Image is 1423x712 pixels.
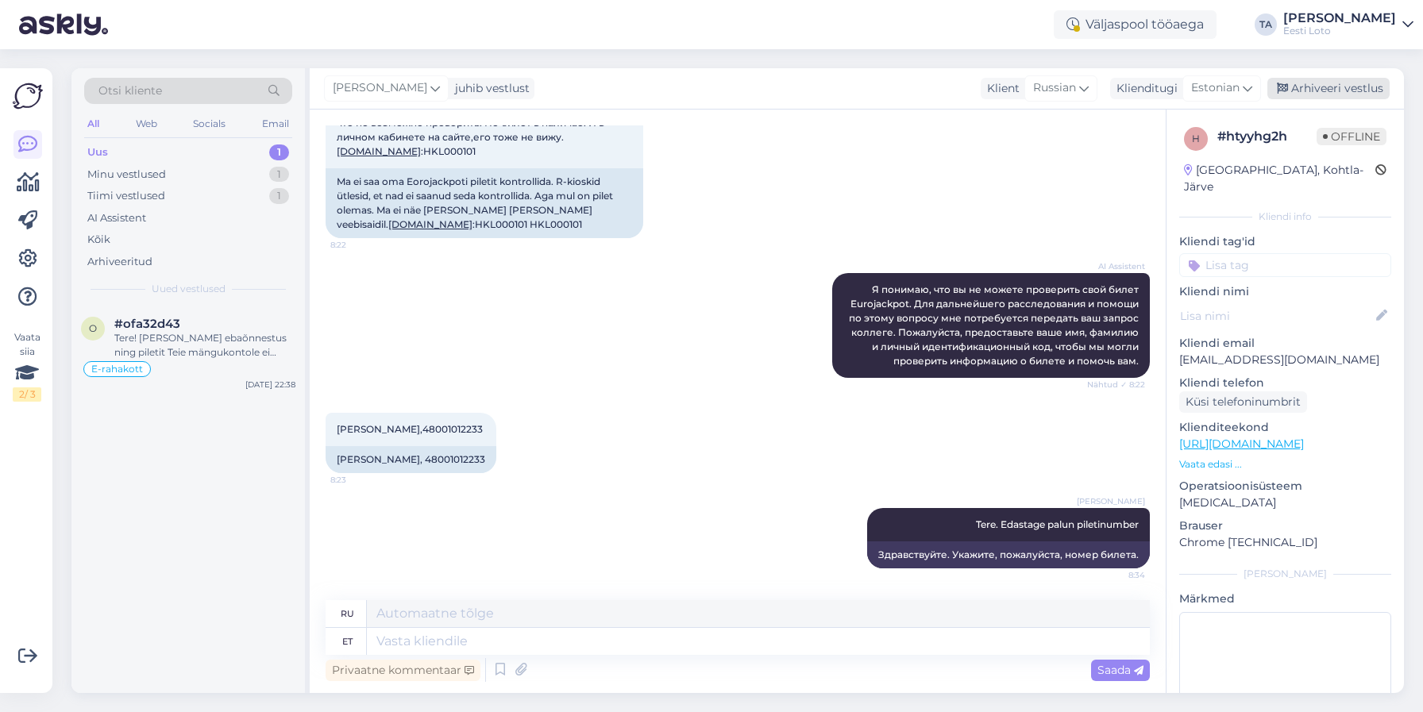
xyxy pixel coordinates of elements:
[1179,457,1391,471] p: Vaata edasi ...
[1283,25,1396,37] div: Eesti Loto
[1179,534,1391,551] p: Chrome [TECHNICAL_ID]
[1179,478,1391,495] p: Operatsioonisüsteem
[1179,567,1391,581] div: [PERSON_NAME]
[13,387,41,402] div: 2 / 3
[1217,127,1317,146] div: # htyyhg2h
[337,145,421,157] a: [DOMAIN_NAME]
[333,79,427,97] span: [PERSON_NAME]
[13,81,43,111] img: Askly Logo
[1317,128,1386,145] span: Offline
[326,446,496,473] div: [PERSON_NAME], 48001012233
[330,239,390,251] span: 8:22
[269,167,289,183] div: 1
[1097,663,1143,677] span: Saada
[1283,12,1396,25] div: [PERSON_NAME]
[1179,437,1304,451] a: [URL][DOMAIN_NAME]
[87,144,108,160] div: Uus
[1179,419,1391,436] p: Klienditeekond
[1255,13,1277,36] div: TA
[91,364,143,374] span: E-rahakott
[1179,335,1391,352] p: Kliendi email
[114,317,180,331] span: #ofa32d43
[1179,591,1391,607] p: Märkmed
[1179,518,1391,534] p: Brauser
[114,331,295,360] div: Tere! [PERSON_NAME] ebaõnnestus ning piletit Teie mängukontole ei ilmunud, palume edastada [PERSO...
[13,330,41,402] div: Vaata siia
[388,218,472,230] a: [DOMAIN_NAME]
[326,168,643,238] div: Ma ei saa oma Eorojackpoti piletit kontrollida. R-kioskid ütlesid, et nad ei saanud seda kontroll...
[1086,260,1145,272] span: AI Assistent
[1179,253,1391,277] input: Lisa tag
[1179,375,1391,391] p: Kliendi telefon
[867,541,1150,568] div: Здравствуйте. Укажите, пожалуйста, номер билета.
[269,188,289,204] div: 1
[981,80,1020,97] div: Klient
[1179,210,1391,224] div: Kliendi info
[449,80,530,97] div: juhib vestlust
[84,114,102,134] div: All
[1179,352,1391,368] p: [EMAIL_ADDRESS][DOMAIN_NAME]
[133,114,160,134] div: Web
[1179,495,1391,511] p: [MEDICAL_DATA]
[1179,233,1391,250] p: Kliendi tag'id
[849,283,1141,367] span: Я понимаю, что вы не можете проверить свой билет Eurojackpot. Для дальнейшего расследования и пом...
[1179,391,1307,413] div: Küsi telefoninumbrit
[1086,379,1145,391] span: Nähtud ✓ 8:22
[1283,12,1413,37] a: [PERSON_NAME]Eesti Loto
[98,83,162,99] span: Otsi kliente
[342,628,353,655] div: et
[1077,495,1145,507] span: [PERSON_NAME]
[1086,569,1145,581] span: 8:34
[341,600,354,627] div: ru
[1033,79,1076,97] span: Russian
[1192,133,1200,144] span: h
[87,232,110,248] div: Kõik
[330,474,390,486] span: 8:23
[87,210,146,226] div: AI Assistent
[87,254,152,270] div: Arhiveeritud
[89,322,97,334] span: o
[1179,283,1391,300] p: Kliendi nimi
[337,423,483,435] span: [PERSON_NAME],48001012233
[87,188,165,204] div: Tiimi vestlused
[259,114,292,134] div: Email
[1267,78,1390,99] div: Arhiveeri vestlus
[976,518,1139,530] span: Tere. Edastage palun piletinumber
[269,144,289,160] div: 1
[1191,79,1240,97] span: Estonian
[87,167,166,183] div: Minu vestlused
[245,379,295,391] div: [DATE] 22:38
[190,114,229,134] div: Socials
[1054,10,1217,39] div: Väljaspool tööaega
[326,660,480,681] div: Privaatne kommentaar
[1110,80,1178,97] div: Klienditugi
[1184,162,1375,195] div: [GEOGRAPHIC_DATA], Kohtla-Järve
[1180,307,1373,325] input: Lisa nimi
[152,282,226,296] span: Uued vestlused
